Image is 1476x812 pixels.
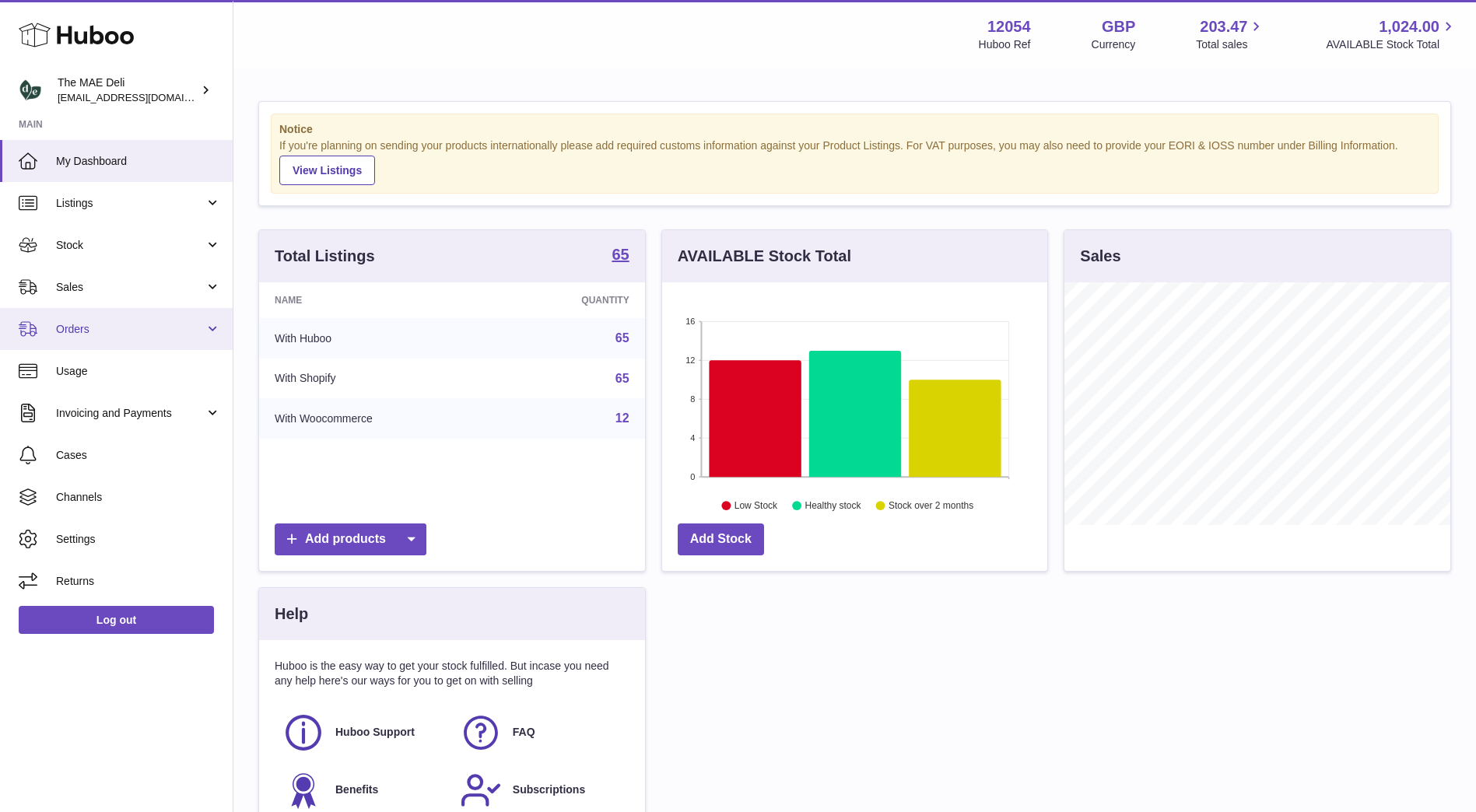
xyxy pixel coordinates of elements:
[275,604,308,625] h3: Help
[513,725,535,740] span: FAQ
[612,247,629,262] strong: 65
[279,122,1430,137] strong: Notice
[279,138,1430,185] div: If you're planning on sending your products internationally please add required customs informati...
[460,712,622,754] a: FAQ
[1326,37,1457,52] span: AVAILABLE Stock Total
[734,500,778,511] text: Low Stock
[56,322,205,337] span: Orders
[259,398,499,439] td: With Woocommerce
[1196,16,1265,52] a: 203.47 Total sales
[259,318,499,359] td: With Huboo
[56,532,221,547] span: Settings
[58,91,229,103] span: [EMAIL_ADDRESS][DOMAIN_NAME]
[615,331,629,345] a: 65
[805,500,861,511] text: Healthy stock
[889,500,973,511] text: Stock over 2 months
[56,574,221,589] span: Returns
[690,433,695,443] text: 4
[987,16,1031,37] strong: 12054
[56,490,221,505] span: Channels
[615,372,629,385] a: 65
[275,246,375,267] h3: Total Listings
[19,79,42,102] img: logistics@deliciouslyella.com
[275,523,426,555] a: Add products
[685,355,695,365] text: 12
[56,154,221,169] span: My Dashboard
[279,156,375,185] a: View Listings
[1379,16,1439,37] span: 1,024.00
[56,196,205,211] span: Listings
[1200,16,1247,37] span: 203.47
[1102,16,1135,37] strong: GBP
[19,606,214,634] a: Log out
[460,769,622,811] a: Subscriptions
[335,782,378,797] span: Benefits
[56,238,205,253] span: Stock
[275,659,629,688] p: Huboo is the easy way to get your stock fulfilled. But incase you need any help here's our ways f...
[1080,246,1120,267] h3: Sales
[1092,37,1136,52] div: Currency
[690,394,695,404] text: 8
[979,37,1031,52] div: Huboo Ref
[282,769,444,811] a: Benefits
[1326,16,1457,52] a: 1,024.00 AVAILABLE Stock Total
[499,282,645,318] th: Quantity
[685,317,695,326] text: 16
[615,411,629,425] a: 12
[259,282,499,318] th: Name
[513,782,585,797] span: Subscriptions
[678,246,851,267] h3: AVAILABLE Stock Total
[678,523,764,555] a: Add Stock
[56,280,205,295] span: Sales
[56,364,221,379] span: Usage
[259,359,499,399] td: With Shopify
[58,75,198,105] div: The MAE Deli
[56,406,205,421] span: Invoicing and Payments
[335,725,415,740] span: Huboo Support
[1196,37,1265,52] span: Total sales
[690,472,695,481] text: 0
[612,247,629,265] a: 65
[282,712,444,754] a: Huboo Support
[56,448,221,463] span: Cases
